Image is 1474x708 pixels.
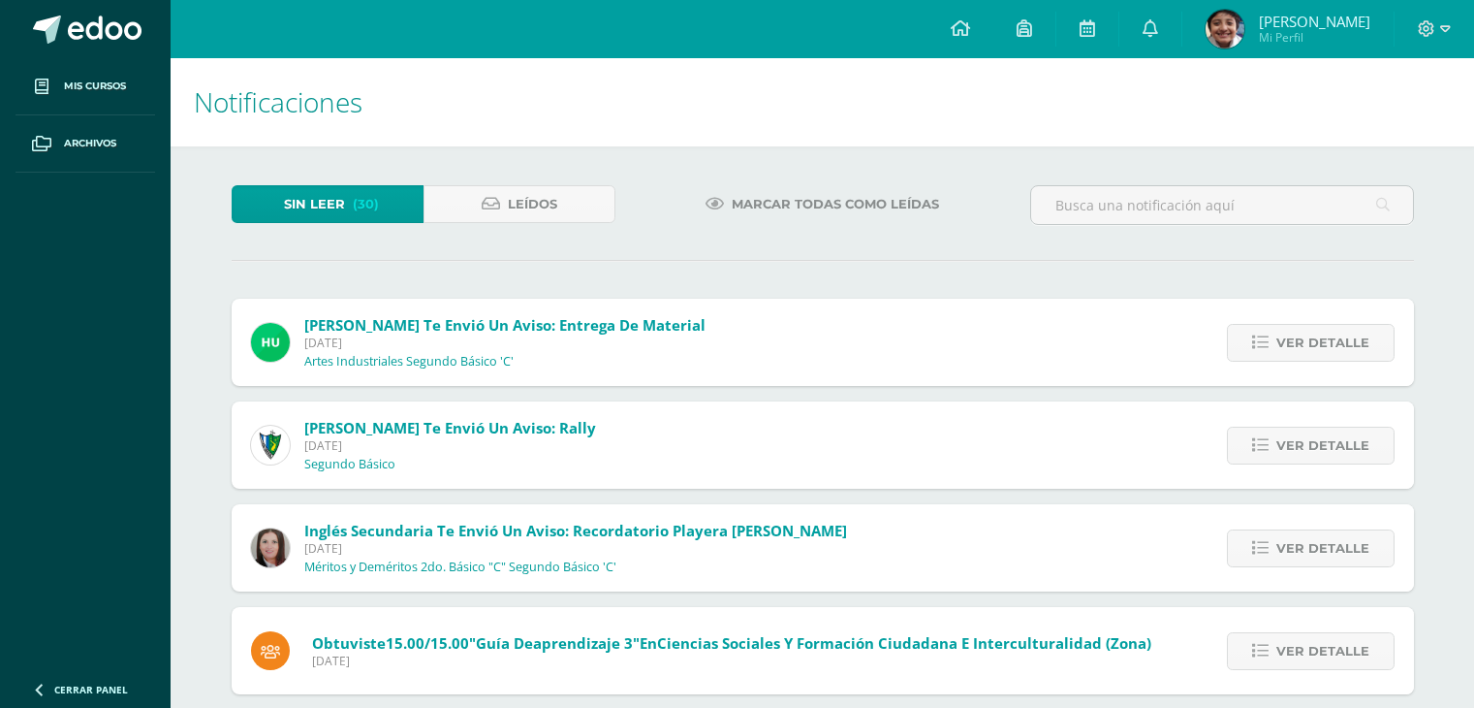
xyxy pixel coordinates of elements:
[304,560,616,575] p: Méritos y Deméritos 2do. Básico "C" Segundo Básico 'C'
[304,354,514,370] p: Artes Industriales Segundo Básico 'C'
[1276,531,1369,566] span: Ver detalle
[284,186,345,222] span: Sin leer
[16,115,155,173] a: Archivos
[732,186,939,222] span: Marcar todas como leídas
[304,335,706,351] span: [DATE]
[54,683,128,696] span: Cerrar panel
[1206,10,1244,48] img: 6f4b40384da3c157b5653b523cc5b1f8.png
[1031,186,1413,224] input: Busca una notificación aquí
[657,633,1151,653] span: Ciencias Sociales y Formación Ciudadana e Interculturalidad (Zona)
[1276,428,1369,464] span: Ver detalle
[64,79,126,94] span: Mis cursos
[312,653,1151,669] span: [DATE]
[304,540,847,557] span: [DATE]
[304,418,596,437] span: [PERSON_NAME] te envió un aviso: Rally
[1276,633,1369,669] span: Ver detalle
[1259,29,1370,46] span: Mi Perfil
[251,323,290,362] img: fd23069c3bd5c8dde97a66a86ce78287.png
[304,437,596,454] span: [DATE]
[469,633,640,653] span: "Guía deaprendizaje 3"
[251,529,290,567] img: 8af0450cf43d44e38c4a1497329761f3.png
[232,185,423,223] a: Sin leer(30)
[681,185,963,223] a: Marcar todas como leídas
[16,58,155,115] a: Mis cursos
[64,136,116,151] span: Archivos
[423,185,615,223] a: Leídos
[353,186,379,222] span: (30)
[251,426,290,465] img: 9f174a157161b4ddbe12118a61fed988.png
[304,457,395,472] p: Segundo Básico
[1259,12,1370,31] span: [PERSON_NAME]
[304,315,706,335] span: [PERSON_NAME] te envió un aviso: Entrega de material
[1276,325,1369,361] span: Ver detalle
[386,633,469,653] span: 15.00/15.00
[194,83,362,120] span: Notificaciones
[508,186,557,222] span: Leídos
[312,633,1151,653] span: Obtuviste en
[304,521,847,540] span: Inglés Secundaria te envió un aviso: Recordatorio Playera [PERSON_NAME]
